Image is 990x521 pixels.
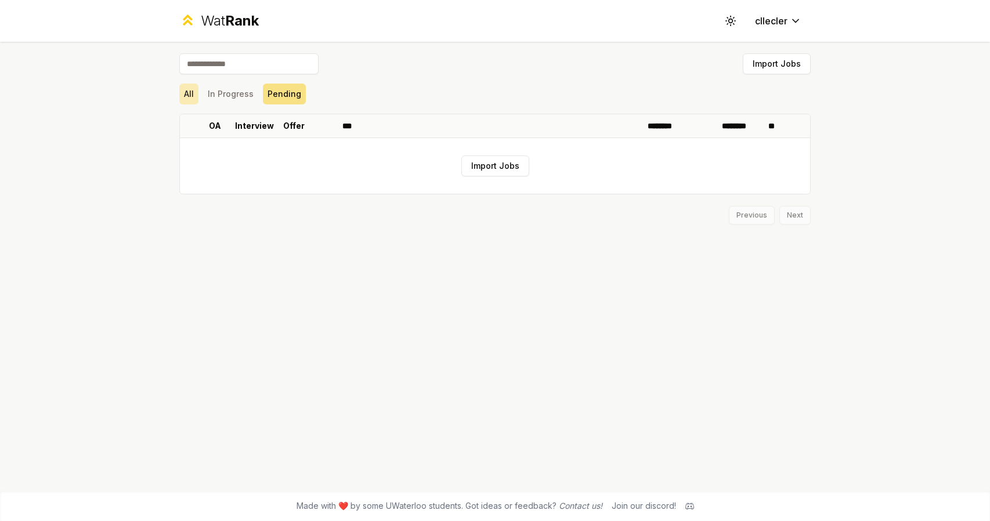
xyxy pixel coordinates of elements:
button: Pending [263,84,306,104]
button: All [179,84,198,104]
a: Contact us! [559,501,602,511]
button: In Progress [203,84,258,104]
button: Import Jobs [461,155,529,176]
a: WatRank [179,12,259,30]
div: Wat [201,12,259,30]
div: Join our discord! [612,500,676,512]
button: Import Jobs [743,53,811,74]
span: Made with ❤️ by some UWaterloo students. Got ideas or feedback? [297,500,602,512]
button: cllecler [746,10,811,31]
span: cllecler [755,14,787,28]
span: Rank [225,12,259,29]
p: OA [209,120,221,132]
p: Offer [283,120,305,132]
p: Interview [235,120,274,132]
